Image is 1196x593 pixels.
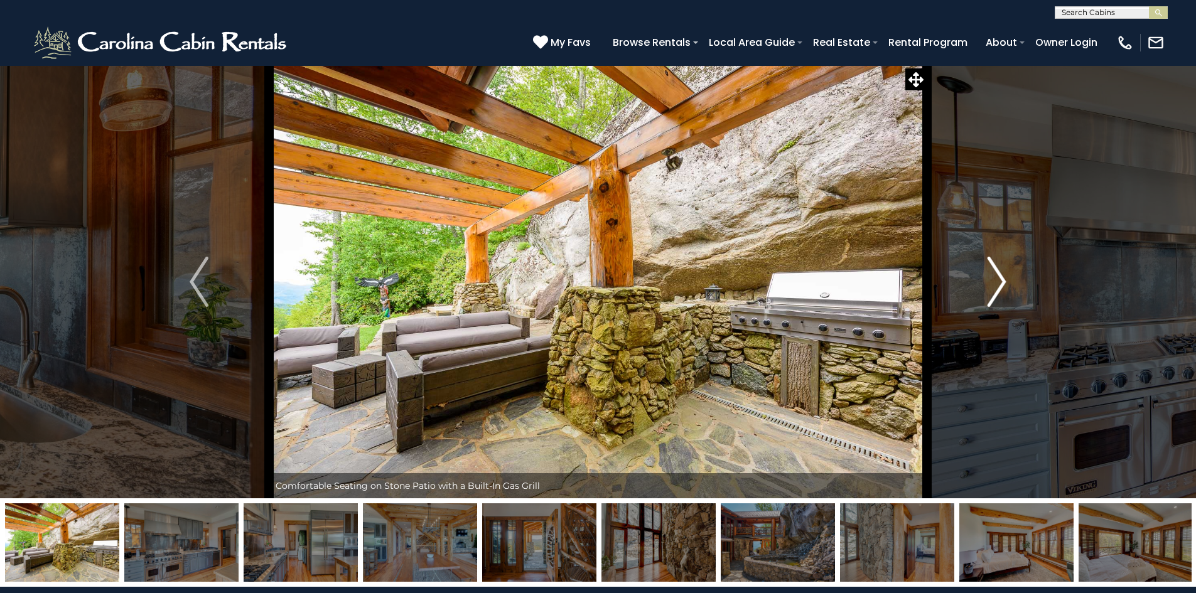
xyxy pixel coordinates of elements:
a: Owner Login [1029,31,1104,53]
a: About [979,31,1023,53]
img: 164245650 [721,503,835,582]
img: mail-regular-white.png [1147,34,1165,51]
a: My Favs [533,35,594,51]
a: Rental Program [882,31,974,53]
button: Next [927,65,1067,498]
img: 164264513 [5,503,119,582]
div: Comfortable Seating on Stone Patio with a Built-In Gas Grill [269,473,927,498]
img: 164245579 [1079,503,1193,582]
img: 164245576 [840,503,954,582]
img: 164245573 [124,503,239,582]
img: phone-regular-white.png [1116,34,1134,51]
img: 164245559 [482,503,596,582]
a: Browse Rentals [606,31,697,53]
img: 164245575 [244,503,358,582]
span: My Favs [551,35,591,50]
img: arrow [190,257,208,307]
img: 164245577 [959,503,1074,582]
img: White-1-2.png [31,24,292,61]
a: Real Estate [807,31,876,53]
button: Previous [129,65,269,498]
img: arrow [988,257,1006,307]
a: Local Area Guide [703,31,801,53]
img: 164245560 [601,503,716,582]
img: 164245569 [363,503,477,582]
